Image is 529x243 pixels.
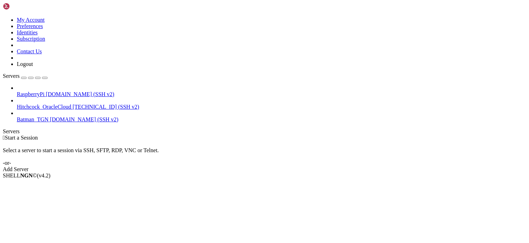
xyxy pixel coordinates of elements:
[5,135,38,141] span: Start a Session
[3,166,526,173] div: Add Server
[17,97,526,110] li: Hitchcock_OracleCloud [TECHNICAL_ID] (SSH v2)
[17,85,526,97] li: RaspberryPi [DOMAIN_NAME] (SSH v2)
[17,36,45,42] a: Subscription
[3,141,526,166] div: Select a server to start a session via SSH, SFTP, RDP, VNC or Telnet. -or-
[37,173,51,178] span: 4.2.0
[17,116,49,122] span: Batman_TGN
[17,48,42,54] a: Contact Us
[17,17,45,23] a: My Account
[17,116,526,123] a: Batman_TGN [DOMAIN_NAME] (SSH v2)
[17,29,38,35] a: Identities
[3,173,50,178] span: SHELL ©
[20,173,33,178] b: NGN
[3,135,5,141] span: 
[73,104,139,110] span: [TECHNICAL_ID] (SSH v2)
[3,73,48,79] a: Servers
[17,23,43,29] a: Preferences
[17,104,526,110] a: Hitchcock_OracleCloud [TECHNICAL_ID] (SSH v2)
[17,61,33,67] a: Logout
[46,91,114,97] span: [DOMAIN_NAME] (SSH v2)
[3,128,526,135] div: Servers
[17,110,526,123] li: Batman_TGN [DOMAIN_NAME] (SSH v2)
[17,104,71,110] span: Hitchcock_OracleCloud
[17,91,44,97] span: RaspberryPi
[50,116,119,122] span: [DOMAIN_NAME] (SSH v2)
[3,3,43,10] img: Shellngn
[17,91,526,97] a: RaspberryPi [DOMAIN_NAME] (SSH v2)
[3,73,20,79] span: Servers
